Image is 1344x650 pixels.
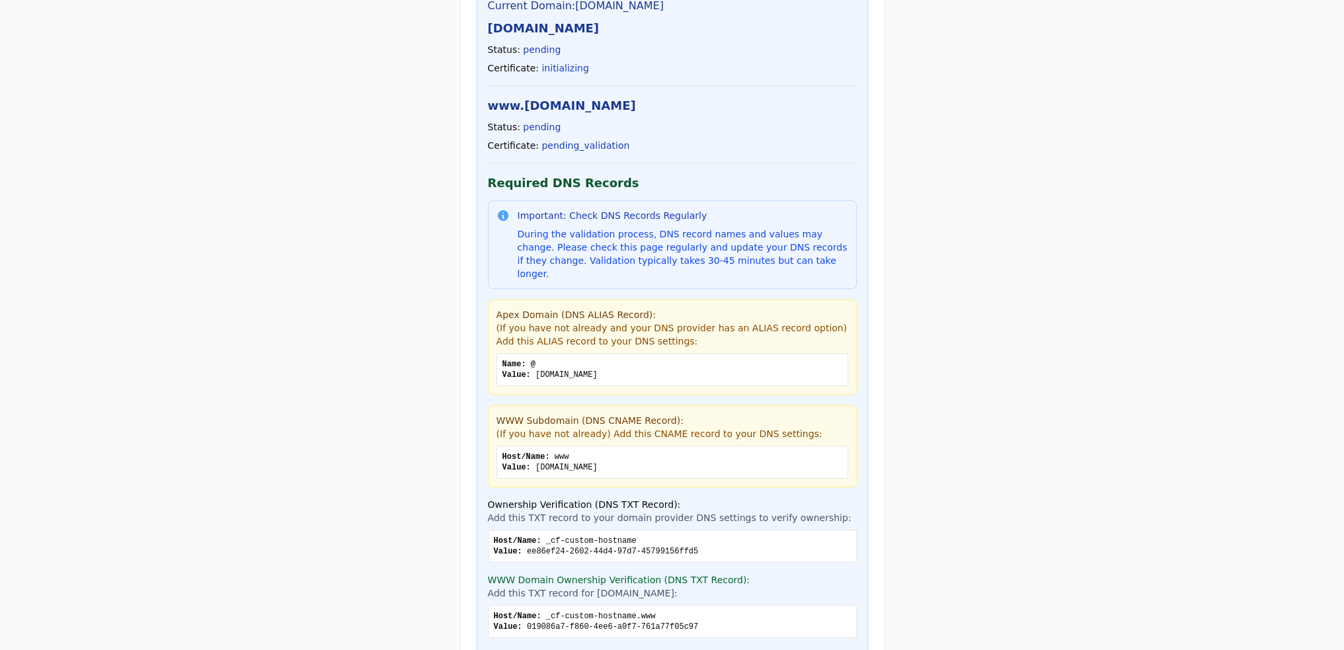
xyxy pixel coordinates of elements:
[488,174,857,192] h4: Required DNS Records
[541,63,588,73] span: initializing
[488,587,857,600] p: Add this TXT record for [DOMAIN_NAME] :
[494,622,851,632] div: 019086a7-f860-4ee6-a0f7-761a77f05c97
[488,575,750,585] span: WWW Domain Ownership Verification (DNS TXT Record):
[502,360,535,369] span: Name: @
[494,547,522,556] span: Value:
[488,499,681,510] span: Ownership Verification (DNS TXT Record):
[518,227,848,280] p: During the validation process, DNS record names and values may change. Please check this page reg...
[488,511,857,524] p: Add this TXT record to your domain provider DNS settings to verify ownership:
[502,462,842,473] div: [DOMAIN_NAME]
[488,44,520,55] span: Status:
[488,122,520,132] span: Status:
[523,122,561,132] span: pending
[488,140,539,151] span: Certificate:
[496,309,656,320] span: Apex Domain (DNS ALIAS Record):
[494,536,541,546] span: Host/Name:
[502,370,842,380] div: [DOMAIN_NAME]
[502,463,531,472] span: Value:
[488,63,539,73] span: Certificate:
[488,19,857,38] h4: [DOMAIN_NAME]
[494,546,851,557] div: ee86ef24-2602-44d4-97d7-45799156ffd5
[541,140,629,151] span: pending_validation
[523,44,561,55] span: pending
[494,612,541,621] span: Host/Name:
[502,370,531,380] span: Value:
[496,321,848,348] p: (If you have not already and your DNS provider has an ALIAS record option) Add this ALIAS record ...
[494,536,851,546] div: _cf-custom-hostname
[488,97,857,115] h4: www. [DOMAIN_NAME]
[496,427,848,440] p: (If you have not already) Add this CNAME record to your DNS settings:
[502,452,842,462] div: www
[494,622,522,631] span: Value:
[502,452,550,462] span: Host/Name:
[494,611,851,622] div: _cf-custom-hostname.www
[518,209,848,222] h3: Important: Check DNS Records Regularly
[496,415,684,426] span: WWW Subdomain (DNS CNAME Record):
